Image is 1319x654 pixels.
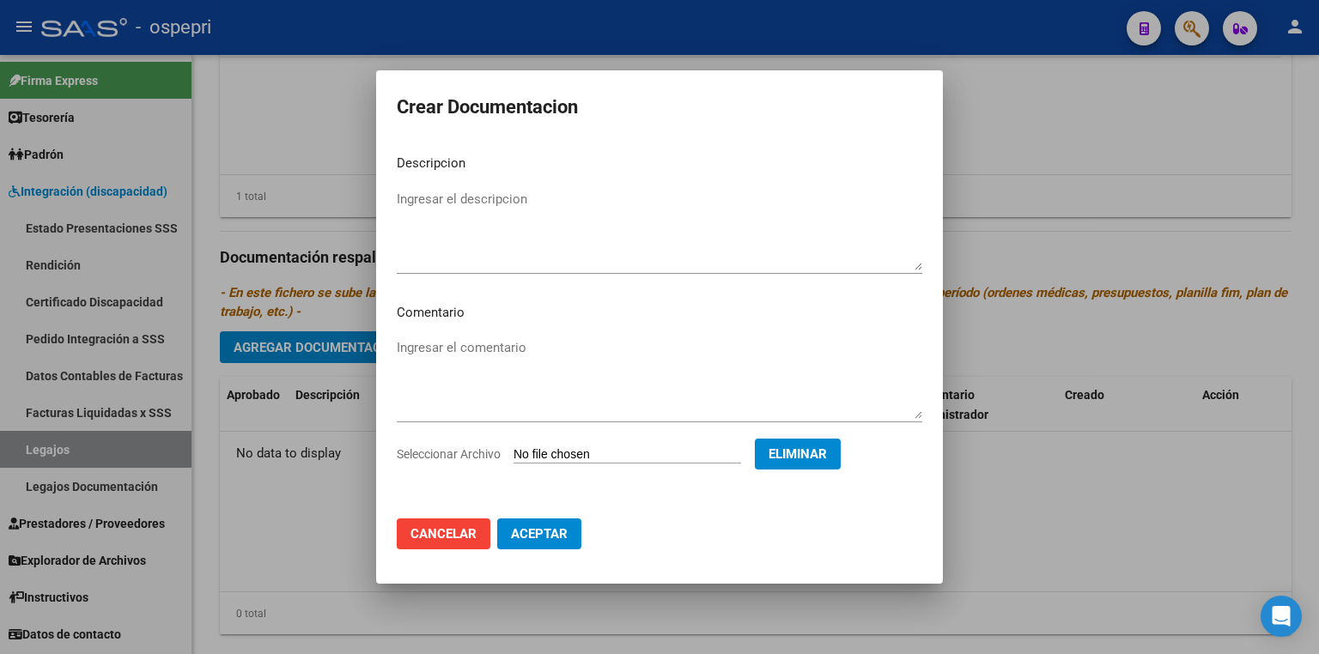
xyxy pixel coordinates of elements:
span: Eliminar [769,446,827,462]
button: Cancelar [397,518,490,549]
p: Descripcion [397,154,922,173]
span: Seleccionar Archivo [397,447,501,461]
button: Eliminar [755,439,841,469]
p: Comentario [397,303,922,323]
span: Aceptar [511,526,568,542]
div: Open Intercom Messenger [1261,596,1302,637]
button: Aceptar [497,518,581,549]
h2: Crear Documentacion [397,91,922,124]
span: Cancelar [410,526,477,542]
